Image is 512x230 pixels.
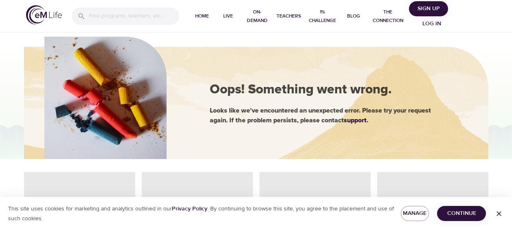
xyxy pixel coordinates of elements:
[26,5,62,24] img: logo
[210,81,462,100] div: Oops! Something went wrong.
[44,37,167,159] img: hero
[344,12,363,20] span: Blog
[210,106,462,125] div: Looks like we've encountered an unexpected error. Please try your request again. If the problem p...
[308,8,338,25] span: 1% Challenge
[244,8,270,25] span: On-Demand
[370,8,406,25] span: The Connection
[344,117,367,124] a: support
[172,205,207,212] a: Privacy Policy
[407,208,423,219] span: Manage
[412,16,451,31] button: Log in
[444,208,479,219] span: Continue
[277,12,301,20] span: Teachers
[412,4,445,14] span: Sign Up
[192,12,212,20] span: Home
[401,206,429,221] button: Manage
[89,7,179,25] input: Find programs, teachers, etc...
[415,19,448,29] span: Log in
[218,12,238,20] span: Live
[409,1,448,16] button: Sign Up
[437,206,486,221] button: Continue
